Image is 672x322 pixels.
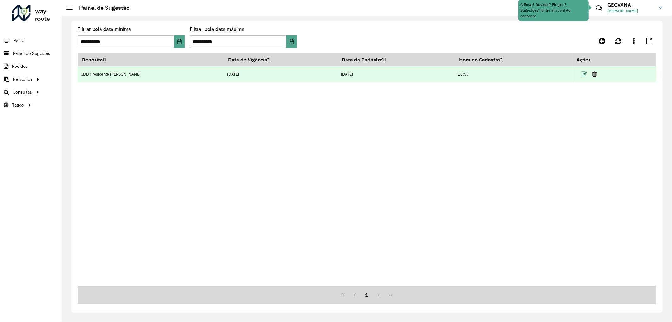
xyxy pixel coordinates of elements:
[224,53,338,66] th: Data de Vigência
[78,66,224,82] td: CDD Presidente [PERSON_NAME]
[607,2,655,8] h3: GEOVANA
[337,66,455,82] td: [DATE]
[78,26,131,33] label: Filtrar pela data mínima
[12,63,28,70] span: Pedidos
[174,35,185,48] button: Choose Date
[581,70,587,78] a: Editar
[572,53,610,66] th: Ações
[607,8,655,14] span: [PERSON_NAME]
[455,66,572,82] td: 16:57
[361,289,373,301] button: 1
[13,89,32,96] span: Consultas
[337,53,455,66] th: Data do Cadastro
[592,70,597,78] a: Excluir
[13,50,50,57] span: Painel de Sugestão
[13,76,32,83] span: Relatórios
[14,37,25,44] span: Painel
[12,102,24,108] span: Tático
[455,53,572,66] th: Hora do Cadastro
[224,66,338,82] td: [DATE]
[592,1,606,15] a: Contato Rápido
[286,35,297,48] button: Choose Date
[78,53,224,66] th: Depósito
[190,26,244,33] label: Filtrar pela data máxima
[73,4,129,11] h2: Painel de Sugestão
